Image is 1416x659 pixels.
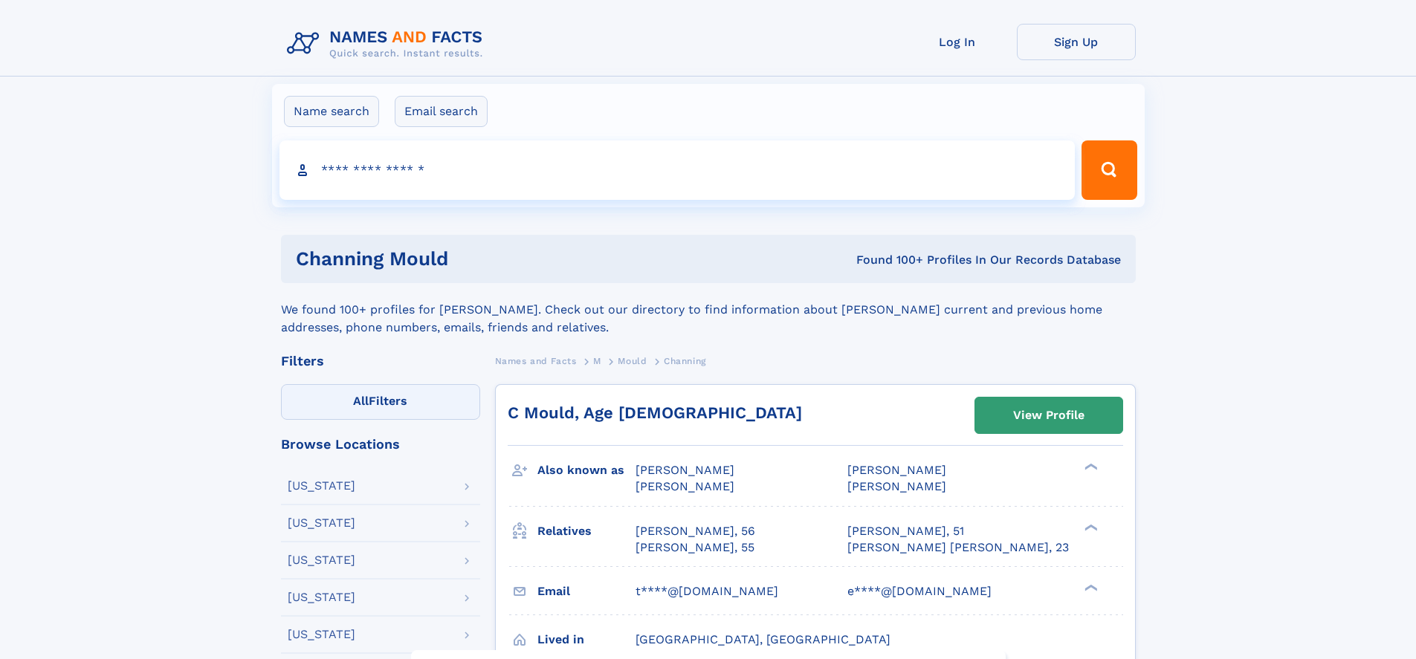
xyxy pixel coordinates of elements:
[593,351,601,370] a: M
[847,539,1069,556] a: [PERSON_NAME] [PERSON_NAME], 23
[636,463,734,477] span: [PERSON_NAME]
[1017,24,1136,60] a: Sign Up
[288,591,355,603] div: [US_STATE]
[898,24,1017,60] a: Log In
[652,252,1121,268] div: Found 100+ Profiles In Our Records Database
[636,632,890,646] span: [GEOGRAPHIC_DATA], [GEOGRAPHIC_DATA]
[537,627,636,652] h3: Lived in
[288,517,355,529] div: [US_STATE]
[847,463,946,477] span: [PERSON_NAME]
[284,96,379,127] label: Name search
[495,351,577,370] a: Names and Facts
[636,479,734,493] span: [PERSON_NAME]
[537,519,636,544] h3: Relatives
[537,579,636,604] h3: Email
[281,384,480,420] label: Filters
[1081,582,1099,592] div: ❯
[288,480,355,492] div: [US_STATE]
[636,539,754,556] a: [PERSON_NAME], 55
[279,140,1076,200] input: search input
[975,397,1122,433] a: View Profile
[281,354,480,368] div: Filters
[1081,522,1099,532] div: ❯
[353,394,369,408] span: All
[508,403,802,422] a: C Mould, Age [DEMOGRAPHIC_DATA]
[537,458,636,483] h3: Also known as
[636,523,755,539] a: [PERSON_NAME], 56
[847,479,946,493] span: [PERSON_NAME]
[395,96,488,127] label: Email search
[281,24,495,64] img: Logo Names and Facts
[288,554,355,566] div: [US_STATE]
[1013,398,1084,432] div: View Profile
[847,523,964,539] a: [PERSON_NAME], 51
[1081,462,1099,472] div: ❯
[288,629,355,640] div: [US_STATE]
[618,351,647,370] a: Mould
[281,438,480,451] div: Browse Locations
[296,250,653,268] h1: Channing Mould
[281,283,1136,337] div: We found 100+ profiles for [PERSON_NAME]. Check out our directory to find information about [PERS...
[593,356,601,366] span: M
[618,356,647,366] span: Mould
[1082,140,1137,200] button: Search Button
[664,356,706,366] span: Channing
